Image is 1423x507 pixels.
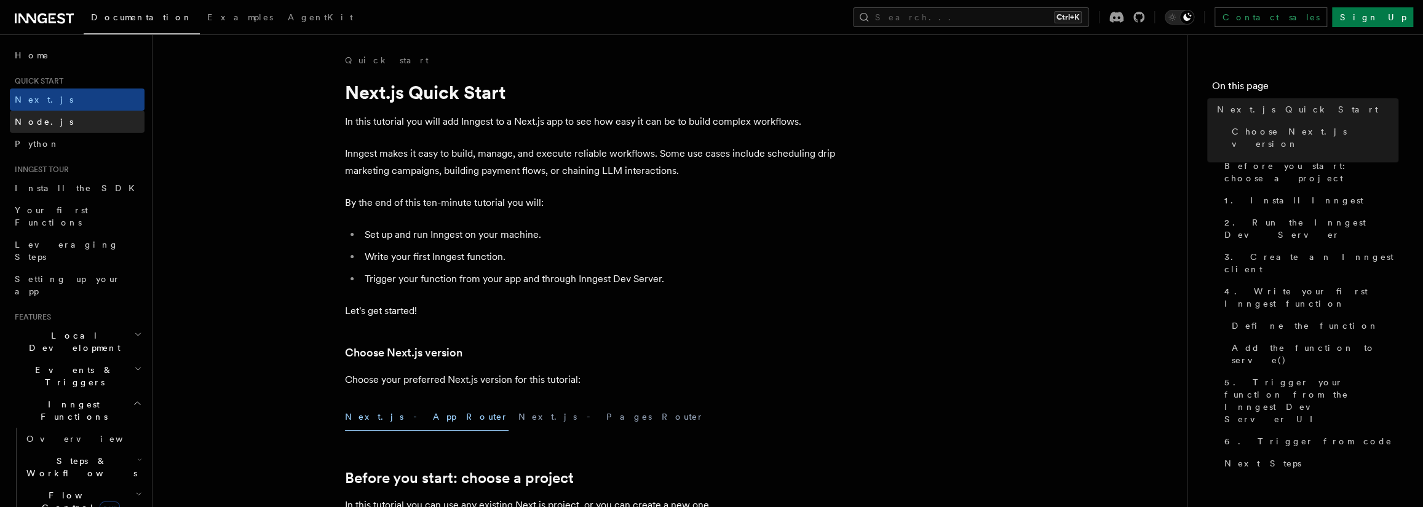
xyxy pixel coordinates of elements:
span: Examples [207,12,273,22]
a: Choose Next.js version [1227,120,1398,155]
p: By the end of this ten-minute tutorial you will: [345,194,837,211]
span: Python [15,139,60,149]
button: Next.js - Pages Router [518,403,704,431]
a: 1. Install Inngest [1219,189,1398,211]
span: Before you start: choose a project [1224,160,1398,184]
span: 3. Create an Inngest client [1224,251,1398,275]
a: Leveraging Steps [10,234,145,268]
a: Add the function to serve() [1227,337,1398,371]
button: Events & Triggers [10,359,145,393]
a: Next.js Quick Start [1212,98,1398,120]
li: Set up and run Inngest on your machine. [361,226,837,243]
h1: Next.js Quick Start [345,81,837,103]
button: Steps & Workflows [22,450,145,484]
a: 3. Create an Inngest client [1219,246,1398,280]
button: Toggle dark mode [1165,10,1194,25]
a: Quick start [345,54,429,66]
span: 1. Install Inngest [1224,194,1363,206]
span: Events & Triggers [10,364,134,388]
span: 2. Run the Inngest Dev Server [1224,216,1398,241]
a: Sign Up [1332,7,1413,27]
span: Leveraging Steps [15,240,119,262]
a: Define the function [1227,315,1398,337]
span: Features [10,312,51,322]
span: Documentation [91,12,192,22]
span: Local Development [10,329,134,354]
span: Choose Next.js version [1232,125,1398,150]
span: 4. Write your first Inngest function [1224,285,1398,310]
a: Node.js [10,111,145,133]
span: Your first Functions [15,205,88,227]
span: Install the SDK [15,183,142,193]
span: Add the function to serve() [1232,342,1398,366]
span: Setting up your app [15,274,121,296]
a: Install the SDK [10,177,145,199]
a: Examples [200,4,280,33]
li: Trigger your function from your app and through Inngest Dev Server. [361,270,837,288]
a: 2. Run the Inngest Dev Server [1219,211,1398,246]
span: Quick start [10,76,63,86]
a: Home [10,44,145,66]
span: Next Steps [1224,457,1301,470]
span: Steps & Workflows [22,455,137,479]
span: Next.js Quick Start [1217,103,1378,116]
span: 5. Trigger your function from the Inngest Dev Server UI [1224,376,1398,425]
a: 6. Trigger from code [1219,430,1398,452]
span: Home [15,49,49,61]
a: Documentation [84,4,200,34]
a: Next.js [10,88,145,111]
span: 6. Trigger from code [1224,435,1392,447]
button: Inngest Functions [10,393,145,428]
span: Next.js [15,95,73,104]
a: Next Steps [1219,452,1398,474]
h4: On this page [1212,79,1398,98]
a: Setting up your app [10,268,145,302]
kbd: Ctrl+K [1054,11,1082,23]
a: Choose Next.js version [345,344,462,361]
a: Python [10,133,145,155]
a: Your first Functions [10,199,145,234]
a: 5. Trigger your function from the Inngest Dev Server UI [1219,371,1398,430]
button: Search...Ctrl+K [853,7,1089,27]
a: Before you start: choose a project [345,470,574,487]
p: Choose your preferred Next.js version for this tutorial: [345,371,837,388]
a: Contact sales [1215,7,1327,27]
a: Overview [22,428,145,450]
span: Overview [26,434,153,444]
li: Write your first Inngest function. [361,248,837,265]
button: Local Development [10,324,145,359]
button: Next.js - App Router [345,403,509,431]
span: Node.js [15,117,73,127]
p: Let's get started! [345,302,837,320]
span: AgentKit [288,12,353,22]
a: 4. Write your first Inngest function [1219,280,1398,315]
a: Before you start: choose a project [1219,155,1398,189]
p: Inngest makes it easy to build, manage, and execute reliable workflows. Some use cases include sc... [345,145,837,179]
a: AgentKit [280,4,360,33]
span: Inngest tour [10,165,69,175]
span: Inngest Functions [10,398,133,423]
p: In this tutorial you will add Inngest to a Next.js app to see how easy it can be to build complex... [345,113,837,130]
span: Define the function [1232,320,1379,332]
